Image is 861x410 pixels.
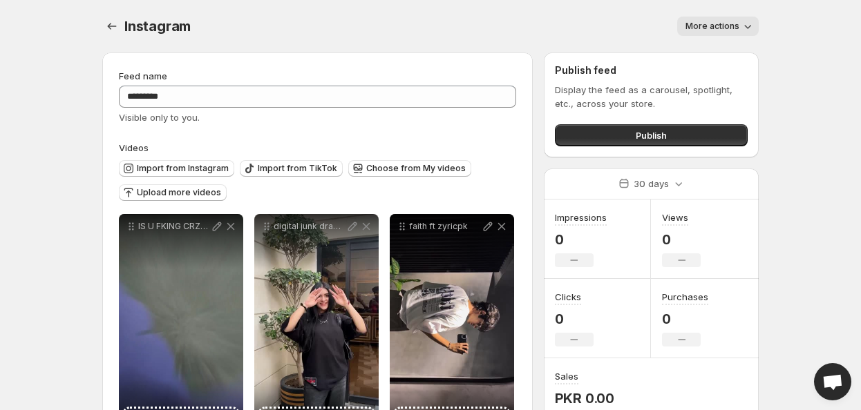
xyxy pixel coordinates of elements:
button: Settings [102,17,122,36]
span: Feed name [119,70,167,81]
button: Choose from My videos [348,160,471,177]
h3: Purchases [662,290,708,304]
button: More actions [677,17,759,36]
p: digital junk draw 3 [274,221,346,232]
span: Choose from My videos [366,163,466,174]
p: 0 [662,311,708,327]
p: IS U FKING CRZY shirts from zyric [138,221,210,232]
span: Import from Instagram [137,163,229,174]
span: Publish [636,128,667,142]
button: Import from Instagram [119,160,234,177]
h3: Impressions [555,211,607,224]
button: Import from TikTok [240,160,343,177]
p: 0 [662,231,701,248]
h3: Clicks [555,290,581,304]
span: Import from TikTok [258,163,337,174]
span: More actions [685,21,739,32]
span: Instagram [124,18,191,35]
p: 30 days [634,177,669,191]
h3: Views [662,211,688,224]
span: Videos [119,142,149,153]
p: Display the feed as a carousel, spotlight, etc., across your store. [555,83,748,110]
p: faith ft zyricpk [409,221,481,232]
button: Publish [555,124,748,146]
h2: Publish feed [555,64,748,77]
p: 0 [555,231,607,248]
a: Open chat [814,363,851,400]
p: PKR 0.00 [555,390,614,407]
span: Visible only to you. [119,112,200,123]
h3: Sales [555,369,578,383]
span: Upload more videos [137,187,221,198]
p: 0 [555,311,594,327]
button: Upload more videos [119,184,227,201]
